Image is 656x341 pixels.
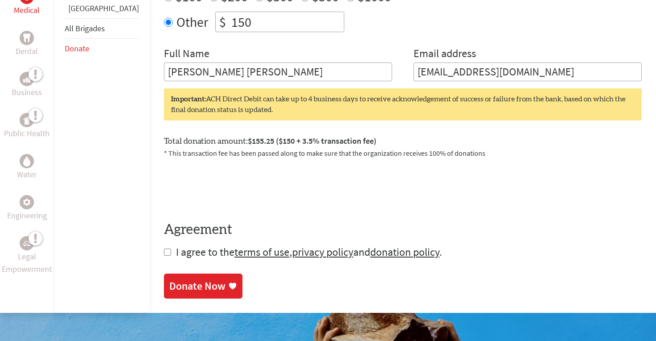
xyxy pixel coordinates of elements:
div: $ [216,12,230,32]
img: Dental [23,34,30,42]
img: Business [23,75,30,83]
a: WaterWater [17,154,37,181]
div: Public Health [20,113,34,127]
label: Email address [414,46,476,62]
a: terms of use [234,245,289,259]
iframe: reCAPTCHA [164,169,300,204]
a: Public HealthPublic Health [4,113,50,140]
div: Legal Empowerment [20,236,34,250]
li: Greece [65,2,139,18]
li: All Brigades [65,18,139,39]
li: Donate [65,39,139,58]
p: * This transaction fee has been passed along to make sure that the organization receives 100% of ... [164,148,642,158]
img: Engineering [23,199,30,206]
p: Medical [14,4,40,17]
a: Legal EmpowermentLegal Empowerment [2,236,52,275]
div: ACH Direct Debit can take up to 4 business days to receive acknowledgement of success or failure ... [164,88,642,121]
a: DentalDental [16,31,38,58]
img: Legal Empowerment [23,241,30,246]
div: Water [20,154,34,168]
span: I agree to the , and . [176,245,442,259]
a: Donate [65,43,89,54]
div: Dental [20,31,34,45]
label: Full Name [164,46,209,62]
span: $155.25 ($150 + 3.5% transaction fee) [248,136,376,146]
a: EngineeringEngineering [7,195,47,222]
div: Engineering [20,195,34,209]
a: privacy policy [292,245,353,259]
p: Engineering [7,209,47,222]
div: Business [20,72,34,86]
a: All Brigades [65,23,105,33]
a: Donate Now [164,274,242,299]
div: Donate Now [169,279,226,293]
label: Total donation amount: [164,135,376,148]
p: Business [12,86,42,99]
p: Dental [16,45,38,58]
p: Water [17,168,37,181]
input: Enter Full Name [164,62,392,81]
p: Public Health [4,127,50,140]
label: Other [176,12,208,32]
img: Public Health [23,116,30,125]
input: Your Email [414,62,642,81]
h4: Agreement [164,222,642,238]
strong: Important: [171,96,206,103]
input: Enter Amount [230,12,344,32]
a: BusinessBusiness [12,72,42,99]
a: donation policy [370,245,439,259]
a: [GEOGRAPHIC_DATA] [68,3,139,13]
p: Legal Empowerment [2,250,52,275]
img: Water [23,156,30,166]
